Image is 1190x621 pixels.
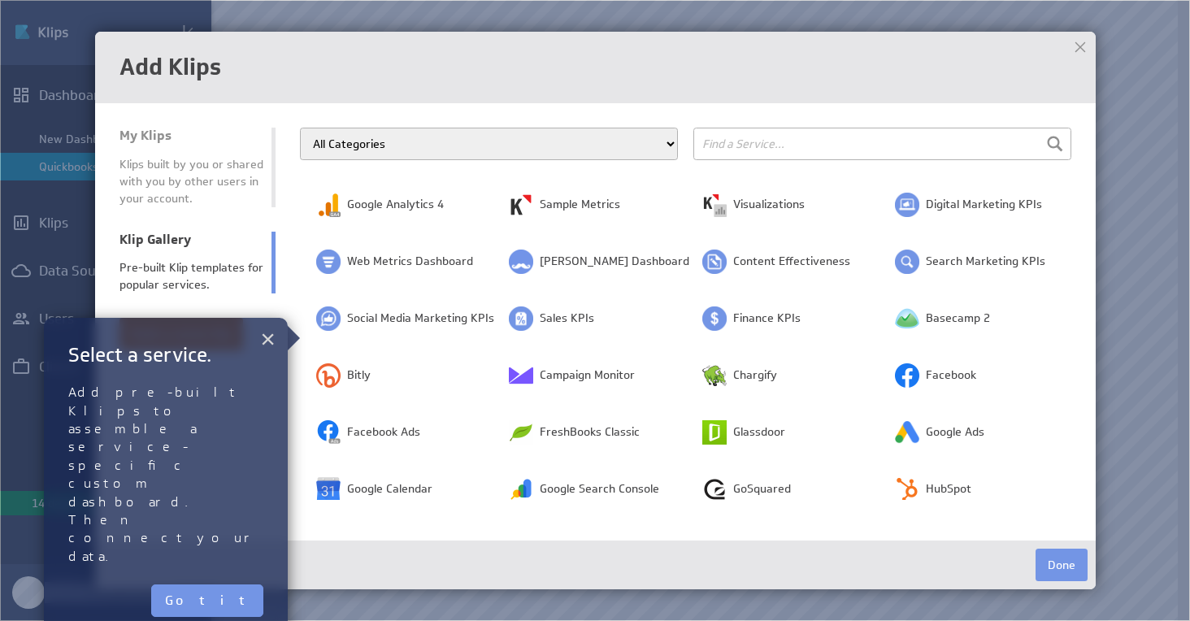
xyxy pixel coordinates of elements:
div: Klip Gallery [119,232,263,248]
img: image4788249492605619304.png [895,477,919,502]
span: Facebook [926,367,976,384]
img: image4693762298343897077.png [316,477,341,502]
img: image286808521443149053.png [702,306,727,331]
img: image7785814661071211034.png [316,250,341,274]
img: image259683944446962572.png [895,306,919,331]
h2: Select a service. [68,342,263,367]
img: image6502031566950861830.png [316,193,341,217]
span: Search Marketing KPIs [926,254,1045,270]
img: image9023359807102731842.png [509,477,533,502]
img: image6347507244920034643.png [509,363,533,388]
div: Klips built by you or shared with you by other users in your account. [119,156,263,207]
div: My Klips [119,128,263,144]
img: image52590220093943300.png [895,250,919,274]
img: image4712442411381150036.png [895,193,919,217]
img: image2261544860167327136.png [702,363,727,388]
span: Digital Marketing KPIs [926,197,1042,213]
span: Chargify [733,367,777,384]
span: Google Analytics 4 [347,197,444,213]
span: Sample Metrics [540,197,620,213]
span: FreshBooks Classic [540,424,640,441]
img: image4203343126471956075.png [702,420,727,445]
span: GoSquared [733,481,791,497]
span: Finance KPIs [733,310,801,327]
span: Social Media Marketing KPIs [347,310,494,327]
button: Done [1036,549,1088,581]
div: Pre-built Klip templates for popular services. [119,259,263,293]
span: HubSpot [926,481,971,497]
img: image8320012023144177748.png [316,363,341,388]
span: Facebook Ads [347,424,420,441]
img: image2563615312826291593.png [702,477,727,502]
img: image1443927121734523965.png [509,193,533,217]
img: image3522292994667009732.png [509,420,533,445]
img: image8669511407265061774.png [316,306,341,331]
img: image5117197766309347828.png [702,250,727,274]
span: Basecamp 2 [926,310,990,327]
button: Close [260,323,276,355]
span: Sales KPIs [540,310,594,327]
img: image2754833655435752804.png [316,420,341,445]
img: image8417636050194330799.png [895,420,919,445]
img: image2048842146512654208.png [509,250,533,274]
span: Google Calendar [347,481,432,497]
h1: Add Klips [119,56,1071,79]
span: Content Effectiveness [733,254,850,270]
img: image729517258887019810.png [895,363,919,388]
span: Campaign Monitor [540,367,635,384]
img: image5288152894157907875.png [702,193,727,217]
span: Google Ads [926,424,984,441]
input: Find a Service... [693,128,1071,160]
span: Bitly [347,367,371,384]
span: [PERSON_NAME] Dashboard [540,254,689,270]
span: Visualizations [733,197,805,213]
span: Google Search Console [540,481,659,497]
button: Got it [151,584,263,617]
p: Add pre-built Klips to assemble a service-specific custom dashboard. Then connect your data. [68,384,263,566]
span: Glassdoor [733,424,785,441]
img: image1810292984256751319.png [509,306,533,331]
span: Web Metrics Dashboard [347,254,473,270]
